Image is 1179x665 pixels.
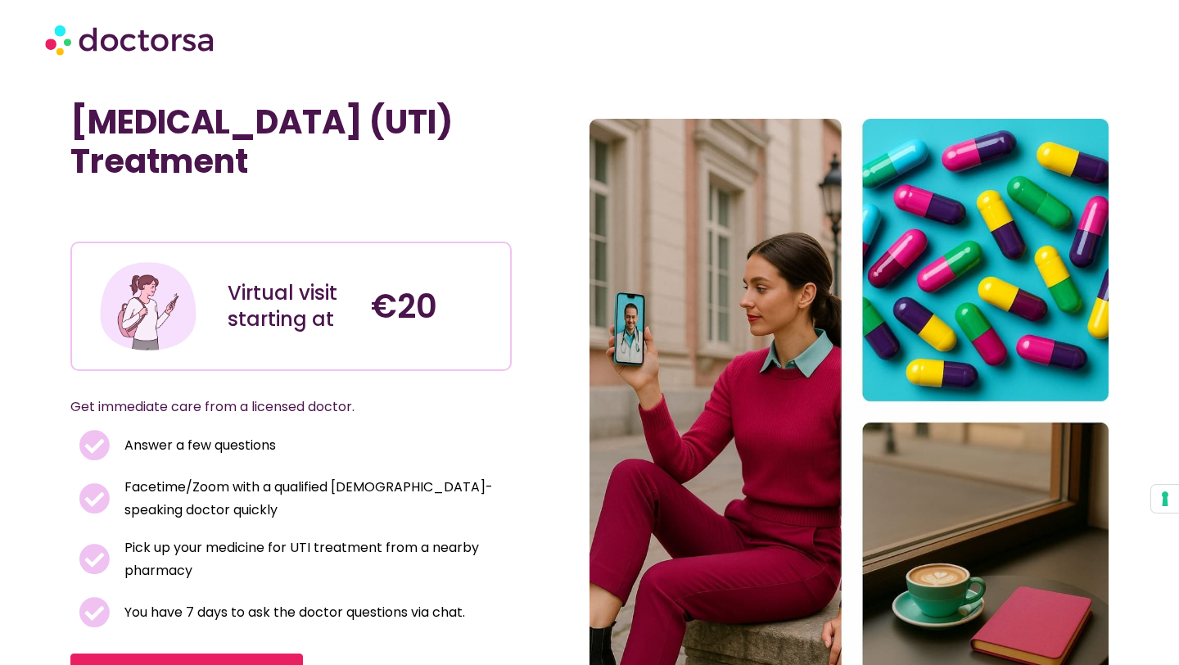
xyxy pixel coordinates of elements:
h4: €20 [371,287,498,326]
span: Facetime/Zoom with a qualified [DEMOGRAPHIC_DATA]-speaking doctor quickly [120,476,504,522]
button: Your consent preferences for tracking technologies [1151,485,1179,513]
span: You have 7 days to ask the doctor questions via chat. [120,601,465,624]
span: Answer a few questions [120,434,276,457]
h1: [MEDICAL_DATA] (UTI) Treatment [70,102,512,181]
div: Virtual visit starting at [228,280,355,332]
iframe: Customer reviews powered by Trustpilot [79,206,324,225]
img: Illustration depicting a young woman in a casual outfit, engaged with her smartphone. She has a p... [97,256,199,357]
span: Pick up your medicine for UTI treatment from a nearby pharmacy [120,536,504,582]
p: Get immediate care from a licensed doctor. [70,396,472,418]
